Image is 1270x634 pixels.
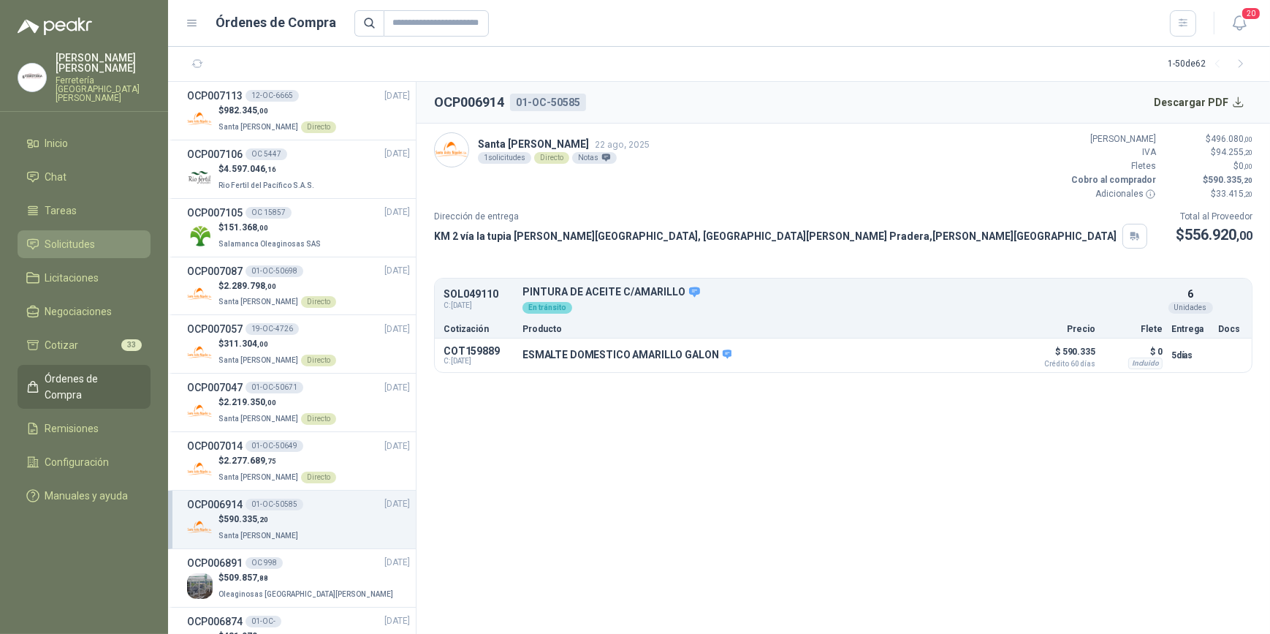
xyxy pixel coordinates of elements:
span: Santa [PERSON_NAME] [218,415,298,423]
span: Cotizar [45,337,79,353]
img: Company Logo [187,106,213,132]
a: Manuales y ayuda [18,482,151,510]
a: OCP00708701-OC-50698[DATE] Company Logo$2.289.798,00Santa [PERSON_NAME]Directo [187,263,410,309]
p: $ [218,513,301,527]
a: OCP00705719-OC-4726[DATE] Company Logo$311.304,00Santa [PERSON_NAME]Directo [187,321,410,367]
span: 982.345 [224,105,268,116]
a: OCP00711312-OC-6665[DATE] Company Logo$982.345,00Santa [PERSON_NAME]Directo [187,88,410,134]
img: Company Logo [187,515,213,540]
div: 12-OC-6665 [246,90,299,102]
div: 01-OC-50585 [246,499,303,510]
div: Directo [301,355,336,366]
span: ,00 [1244,135,1252,143]
img: Logo peakr [18,18,92,35]
span: [DATE] [384,439,410,453]
p: Adicionales [1068,187,1156,201]
div: OC 5447 [246,148,287,160]
span: ,75 [265,457,276,465]
p: $ [1165,146,1252,159]
p: Entrega [1171,325,1209,333]
span: 33 [121,339,142,351]
h1: Órdenes de Compra [216,12,337,33]
a: Chat [18,163,151,191]
span: [DATE] [384,89,410,103]
span: [DATE] [384,497,410,511]
p: Total al Proveedor [1176,210,1252,224]
span: Santa [PERSON_NAME] [218,123,298,131]
span: [DATE] [384,264,410,278]
a: OCP007105OC 15857[DATE] Company Logo$151.368,00Salamanca Oleaginosas SAS [187,205,410,251]
a: Licitaciones [18,264,151,292]
a: Órdenes de Compra [18,365,151,409]
p: $ [218,221,324,235]
a: Remisiones [18,415,151,442]
div: OC 998 [246,557,283,569]
img: Company Logo [187,573,213,599]
h3: OCP006891 [187,555,243,571]
a: OCP00704701-OC-50671[DATE] Company Logo$2.219.350,00Santa [PERSON_NAME]Directo [187,380,410,426]
p: Fletes [1068,159,1156,173]
div: Notas [572,152,617,164]
span: ,00 [257,224,268,232]
p: Santa [PERSON_NAME] [478,136,650,152]
span: [DATE] [384,556,410,570]
p: PINTURA DE ACEITE C/AMARILLO [522,286,1163,299]
a: Inicio [18,129,151,157]
span: 94.255 [1216,147,1252,157]
span: Santa [PERSON_NAME] [218,356,298,364]
div: Incluido [1128,358,1163,369]
a: Solicitudes [18,230,151,258]
span: ,16 [265,165,276,173]
span: 590.335 [224,514,268,524]
h2: OCP006914 [434,92,504,113]
span: 2.277.689 [224,456,276,466]
span: Rio Fertil del Pacífico S.A.S. [218,181,314,189]
h3: OCP006874 [187,614,243,630]
p: KM 2 vía la tupia [PERSON_NAME][GEOGRAPHIC_DATA], [GEOGRAPHIC_DATA][PERSON_NAME] Pradera , [PERSO... [434,228,1117,244]
p: $ [1165,173,1252,187]
button: 20 [1226,10,1252,37]
span: 2.219.350 [224,397,276,407]
span: 20 [1241,7,1261,20]
span: ,20 [257,516,268,524]
a: OCP00701401-OC-50649[DATE] Company Logo$2.277.689,75Santa [PERSON_NAME]Directo [187,438,410,484]
p: ESMALTE DOMESTICO AMARILLO GALON [522,349,731,362]
span: Configuración [45,454,110,470]
p: $ [218,279,336,293]
div: Unidades [1168,302,1213,314]
h3: OCP007087 [187,263,243,279]
a: OCP00691401-OC-50585[DATE] Company Logo$590.335,20Santa [PERSON_NAME] [187,497,410,543]
p: $ 0 [1104,343,1163,361]
p: $ [1165,159,1252,173]
span: Inicio [45,135,69,151]
h3: OCP007014 [187,438,243,454]
span: ,00 [265,399,276,407]
a: Configuración [18,448,151,476]
span: 22 ago, 2025 [595,139,650,150]
img: Company Logo [187,339,213,365]
img: Company Logo [18,64,46,91]
span: 4.597.046 [224,164,276,174]
a: Cotizar33 [18,331,151,359]
p: Dirección de entrega [434,210,1147,224]
span: 151.368 [224,222,268,233]
p: $ [218,571,396,585]
img: Company Logo [187,165,213,190]
span: 496.080 [1211,134,1252,144]
span: [DATE] [384,381,410,395]
div: Directo [301,296,336,308]
p: Cotización [444,325,514,333]
p: 5 días [1171,347,1209,364]
span: ,00 [257,107,268,115]
span: Santa [PERSON_NAME] [218,473,298,481]
span: Licitaciones [45,270,99,286]
p: $ [218,454,336,468]
span: C: [DATE] [444,300,514,312]
div: 01-OC-50671 [246,382,303,393]
span: ,20 [1242,176,1252,184]
p: COT159889 [444,345,514,357]
h3: OCP007106 [187,146,243,162]
img: Company Logo [435,133,468,167]
div: 01-OC- [246,616,281,627]
p: Precio [1022,325,1095,333]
